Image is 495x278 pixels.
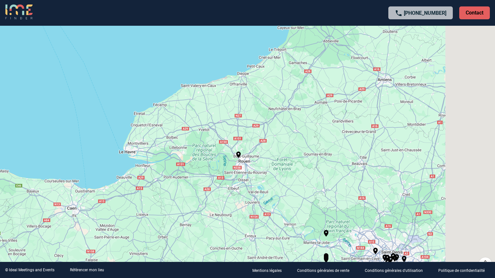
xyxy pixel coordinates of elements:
[5,268,54,272] div: © Ideal Meetings and Events
[297,268,349,273] p: Conditions générales de vente
[459,6,490,19] p: Contact
[438,268,485,273] p: Politique de confidentialité
[252,268,282,273] p: Mentions légales
[70,268,104,272] a: Référencer mon lieu
[360,267,433,273] a: Conditions générales d'utilisation
[292,267,360,273] a: Conditions générales de vente
[235,151,242,160] gmp-advanced-marker: Cirette Traiteur
[395,9,403,17] img: call-24-px.png
[235,151,242,159] img: location-on-24-px-black.png
[404,10,446,16] a: [PHONE_NUMBER]
[365,268,423,273] p: Conditions générales d'utilisation
[247,267,292,273] a: Mentions légales
[433,267,495,273] a: Politique de confidentialité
